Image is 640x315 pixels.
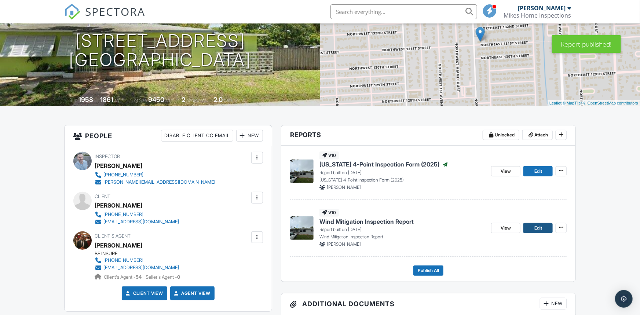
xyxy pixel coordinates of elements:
[132,98,147,103] span: Lot Size
[95,179,216,186] a: [PERSON_NAME][EMAIL_ADDRESS][DOMAIN_NAME]
[95,240,143,251] a: [PERSON_NAME]
[330,4,477,19] input: Search everything...
[95,200,143,211] div: [PERSON_NAME]
[549,101,562,105] a: Leaflet
[104,219,179,225] div: [EMAIL_ADDRESS][DOMAIN_NAME]
[95,154,120,159] span: Inspector
[104,257,144,263] div: [PHONE_NUMBER]
[95,233,131,239] span: Client's Agent
[69,31,251,70] h1: [STREET_ADDRESS] [GEOGRAPHIC_DATA]
[95,264,179,271] a: [EMAIL_ADDRESS][DOMAIN_NAME]
[548,100,640,106] div: |
[100,96,113,103] div: 1861
[182,96,185,103] div: 2
[161,130,233,142] div: Disable Client CC Email
[124,290,163,297] a: Client View
[95,211,179,218] a: [PHONE_NUMBER]
[102,14,218,24] h3: [DATE] 12:00 pm - 1:00 pm
[104,265,179,271] div: [EMAIL_ADDRESS][DOMAIN_NAME]
[136,274,142,280] strong: 54
[95,194,111,199] span: Client
[165,98,175,103] span: sq.ft.
[615,290,633,308] div: Open Intercom Messenger
[213,96,223,103] div: 2.0
[178,274,180,280] strong: 0
[114,98,125,103] span: sq. ft.
[78,96,93,103] div: 1958
[104,172,144,178] div: [PHONE_NUMBER]
[236,130,263,142] div: New
[186,98,206,103] span: bedrooms
[69,98,77,103] span: Built
[173,290,211,297] a: Agent View
[104,274,143,280] span: Client's Agent -
[563,101,582,105] a: © MapTiler
[224,98,245,103] span: bathrooms
[95,218,179,226] a: [EMAIL_ADDRESS][DOMAIN_NAME]
[552,35,621,53] div: Report published!
[104,179,216,185] div: [PERSON_NAME][EMAIL_ADDRESS][DOMAIN_NAME]
[64,10,146,25] a: SPECTORA
[148,96,164,103] div: 9450
[64,4,80,20] img: The Best Home Inspection Software - Spectora
[104,212,144,217] div: [PHONE_NUMBER]
[95,251,185,257] div: BE INSURE
[95,257,179,264] a: [PHONE_NUMBER]
[146,274,180,280] span: Seller's Agent -
[95,160,143,171] div: [PERSON_NAME]
[95,171,216,179] a: [PHONE_NUMBER]
[584,101,638,105] a: © OpenStreetMap contributors
[518,4,566,12] div: [PERSON_NAME]
[65,125,272,146] h3: People
[281,293,575,314] h3: Additional Documents
[540,298,567,309] div: New
[85,4,146,19] span: SPECTORA
[504,12,571,19] div: Mikes Home Inspections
